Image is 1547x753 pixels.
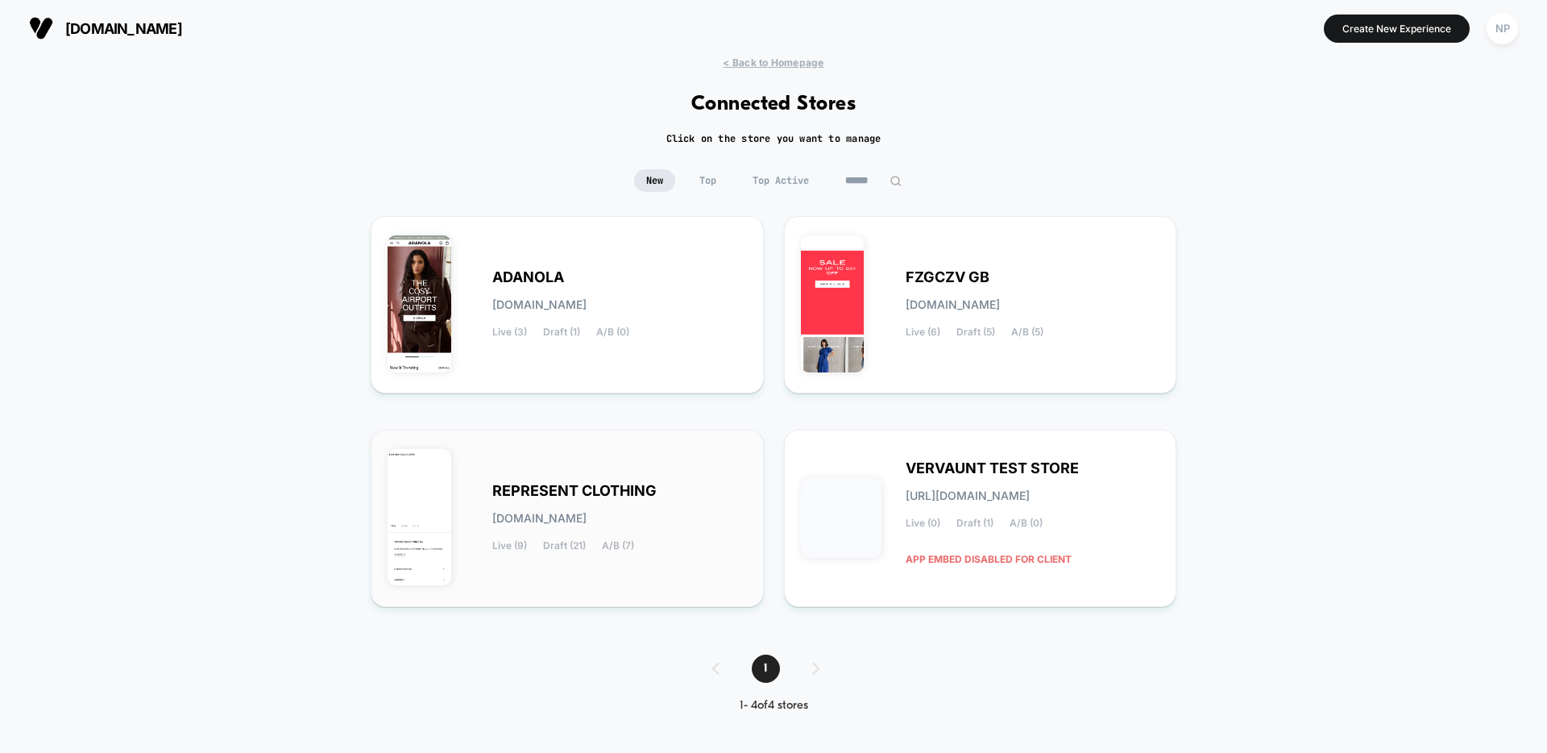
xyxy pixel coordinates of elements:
button: [DOMAIN_NAME] [24,15,187,41]
span: Top Active [740,169,821,192]
span: [DOMAIN_NAME] [906,299,1000,310]
span: [DOMAIN_NAME] [492,513,587,524]
span: Live (3) [492,327,527,338]
span: Draft (1) [956,518,993,529]
span: ADANOLA [492,272,564,283]
img: Visually logo [29,16,53,40]
span: A/B (7) [602,540,634,551]
div: NP [1487,13,1518,44]
span: Draft (5) [956,327,995,338]
span: [DOMAIN_NAME] [492,299,587,310]
span: FZGCZV GB [906,272,989,283]
span: Live (9) [492,540,527,551]
span: < Back to Homepage [723,56,823,69]
img: FZGCZV_GB [801,235,865,372]
span: 1 [752,655,780,683]
div: 1 - 4 of 4 stores [696,699,852,713]
button: NP [1482,12,1523,45]
img: edit [890,175,902,187]
span: Live (6) [906,327,940,338]
span: Draft (21) [543,540,586,551]
img: ADANOLA [388,235,451,372]
span: VERVAUNT TEST STORE [906,463,1079,474]
span: REPRESENT CLOTHING [492,485,657,497]
img: REPRESENT_CLOTHING [388,449,451,586]
span: Draft (1) [543,327,580,338]
span: APP EMBED DISABLED FOR CLIENT [906,545,1072,573]
img: VERVAUNT_TEST_STORE [801,477,881,558]
button: Create New Experience [1324,15,1470,43]
span: Top [687,169,728,192]
span: A/B (0) [596,327,629,338]
span: [DOMAIN_NAME] [65,20,182,37]
span: [URL][DOMAIN_NAME] [906,490,1030,501]
span: A/B (0) [1010,518,1043,529]
span: New [634,169,675,192]
span: Live (0) [906,518,940,529]
h2: Click on the store you want to manage [666,132,881,145]
h1: Connected Stores [691,93,856,116]
span: A/B (5) [1011,327,1043,338]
